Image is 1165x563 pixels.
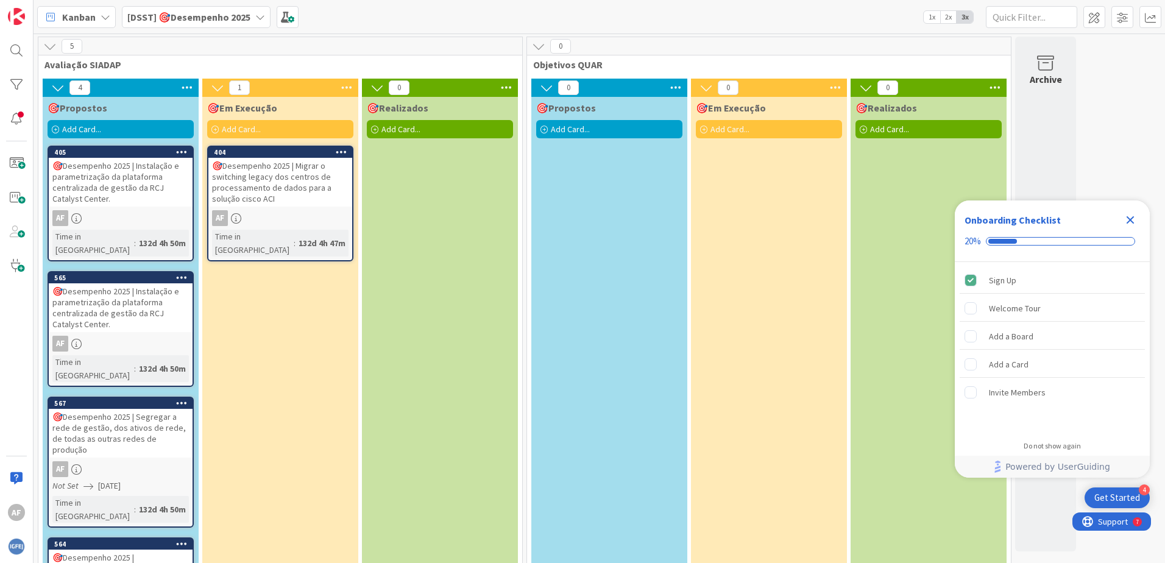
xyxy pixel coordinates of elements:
div: AF [212,210,228,226]
div: Footer [955,456,1150,478]
span: 🎯Em Execução [696,102,766,114]
div: 132d 4h 50m [136,236,189,250]
span: 2x [940,11,957,23]
div: Onboarding Checklist [965,213,1061,227]
div: Time in [GEOGRAPHIC_DATA] [52,230,134,257]
div: AF [52,210,68,226]
div: Add a Card is incomplete. [960,351,1145,378]
div: 565 [54,274,193,282]
div: Add a Board [989,329,1033,344]
div: Invite Members [989,385,1046,400]
div: Welcome Tour [989,301,1041,316]
span: : [294,236,296,250]
div: Add a Card [989,357,1029,372]
span: Add Card... [62,124,101,135]
span: Add Card... [381,124,420,135]
div: 405 [54,148,193,157]
div: 🎯Desempenho 2025 | Instalação e parametrização da plataforma centralizada de gestão da RCJ Cataly... [49,158,193,207]
div: AF [8,504,25,521]
div: AF [52,336,68,352]
div: Open Get Started checklist, remaining modules: 4 [1085,487,1150,508]
span: 5 [62,39,82,54]
span: 🎯Em Execução [207,102,277,114]
span: 0 [550,39,571,54]
div: Invite Members is incomplete. [960,379,1145,406]
div: 567🎯Desempenho 2025 | Segregar a rede de gestão, dos ativos de rede, de todas as outras redes de ... [49,398,193,458]
div: 🎯Desempenho 2025 | Migrar o switching legacy dos centros de processamento de dados para a solução... [208,158,352,207]
div: 132d 4h 47m [296,236,349,250]
div: Checklist progress: 20% [965,236,1140,247]
div: Checklist items [955,262,1150,433]
div: Get Started [1094,492,1140,504]
span: 0 [877,80,898,95]
span: 🎯Realizados [855,102,917,114]
span: 🎯Propostos [536,102,596,114]
input: Quick Filter... [986,6,1077,28]
div: Sign Up [989,273,1016,288]
div: 405🎯Desempenho 2025 | Instalação e parametrização da plataforma centralizada de gestão da RCJ Cat... [49,147,193,207]
span: : [134,362,136,375]
div: 565 [49,272,193,283]
img: avatar [8,538,25,555]
div: Time in [GEOGRAPHIC_DATA] [52,355,134,382]
span: Objetivos QUAR [533,58,996,71]
div: Welcome Tour is incomplete. [960,295,1145,322]
div: Archive [1030,72,1062,87]
span: 1x [924,11,940,23]
div: Do not show again [1024,441,1081,451]
span: 0 [558,80,579,95]
div: Checklist Container [955,200,1150,478]
div: Add a Board is incomplete. [960,323,1145,350]
div: 405 [49,147,193,158]
div: 565🎯Desempenho 2025 | Instalação e parametrização da plataforma centralizada de gestão da RCJ Cat... [49,272,193,332]
span: Support [26,2,55,16]
span: Add Card... [870,124,909,135]
a: 404🎯Desempenho 2025 | Migrar o switching legacy dos centros de processamento de dados para a solu... [207,146,353,261]
div: AF [208,210,352,226]
span: 3x [957,11,973,23]
span: 1 [229,80,250,95]
span: : [134,236,136,250]
div: 404 [214,148,352,157]
a: 565🎯Desempenho 2025 | Instalação e parametrização da plataforma centralizada de gestão da RCJ Cat... [48,271,194,387]
span: Add Card... [551,124,590,135]
div: 7 [63,5,66,15]
div: 567 [49,398,193,409]
span: [DATE] [98,480,121,492]
span: 0 [389,80,409,95]
div: 🎯Desempenho 2025 | Instalação e parametrização da plataforma centralizada de gestão da RCJ Cataly... [49,283,193,332]
div: 132d 4h 50m [136,362,189,375]
div: 404🎯Desempenho 2025 | Migrar o switching legacy dos centros de processamento de dados para a solu... [208,147,352,207]
span: 4 [69,80,90,95]
a: 567🎯Desempenho 2025 | Segregar a rede de gestão, dos ativos de rede, de todas as outras redes de ... [48,397,194,528]
div: AF [49,461,193,477]
span: 🎯Propostos [48,102,107,114]
div: Sign Up is complete. [960,267,1145,294]
span: Avaliação SIADAP [44,58,507,71]
span: 0 [718,80,738,95]
img: Visit kanbanzone.com [8,8,25,25]
div: AF [49,336,193,352]
span: 🎯Realizados [367,102,428,114]
div: 4 [1139,484,1150,495]
div: Close Checklist [1121,210,1140,230]
div: Time in [GEOGRAPHIC_DATA] [212,230,294,257]
div: 132d 4h 50m [136,503,189,516]
span: Add Card... [222,124,261,135]
div: 564 [54,540,193,548]
div: 20% [965,236,981,247]
span: Add Card... [710,124,749,135]
div: 404 [208,147,352,158]
i: Not Set [52,480,79,491]
div: AF [52,461,68,477]
div: 567 [54,399,193,408]
a: Powered by UserGuiding [961,456,1144,478]
span: Kanban [62,10,96,24]
b: [DSST] 🎯Desempenho 2025 [127,11,250,23]
a: 405🎯Desempenho 2025 | Instalação e parametrização da plataforma centralizada de gestão da RCJ Cat... [48,146,194,261]
div: Time in [GEOGRAPHIC_DATA] [52,496,134,523]
span: Powered by UserGuiding [1005,459,1110,474]
div: 🎯Desempenho 2025 | Segregar a rede de gestão, dos ativos de rede, de todas as outras redes de pro... [49,409,193,458]
span: : [134,503,136,516]
div: AF [49,210,193,226]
